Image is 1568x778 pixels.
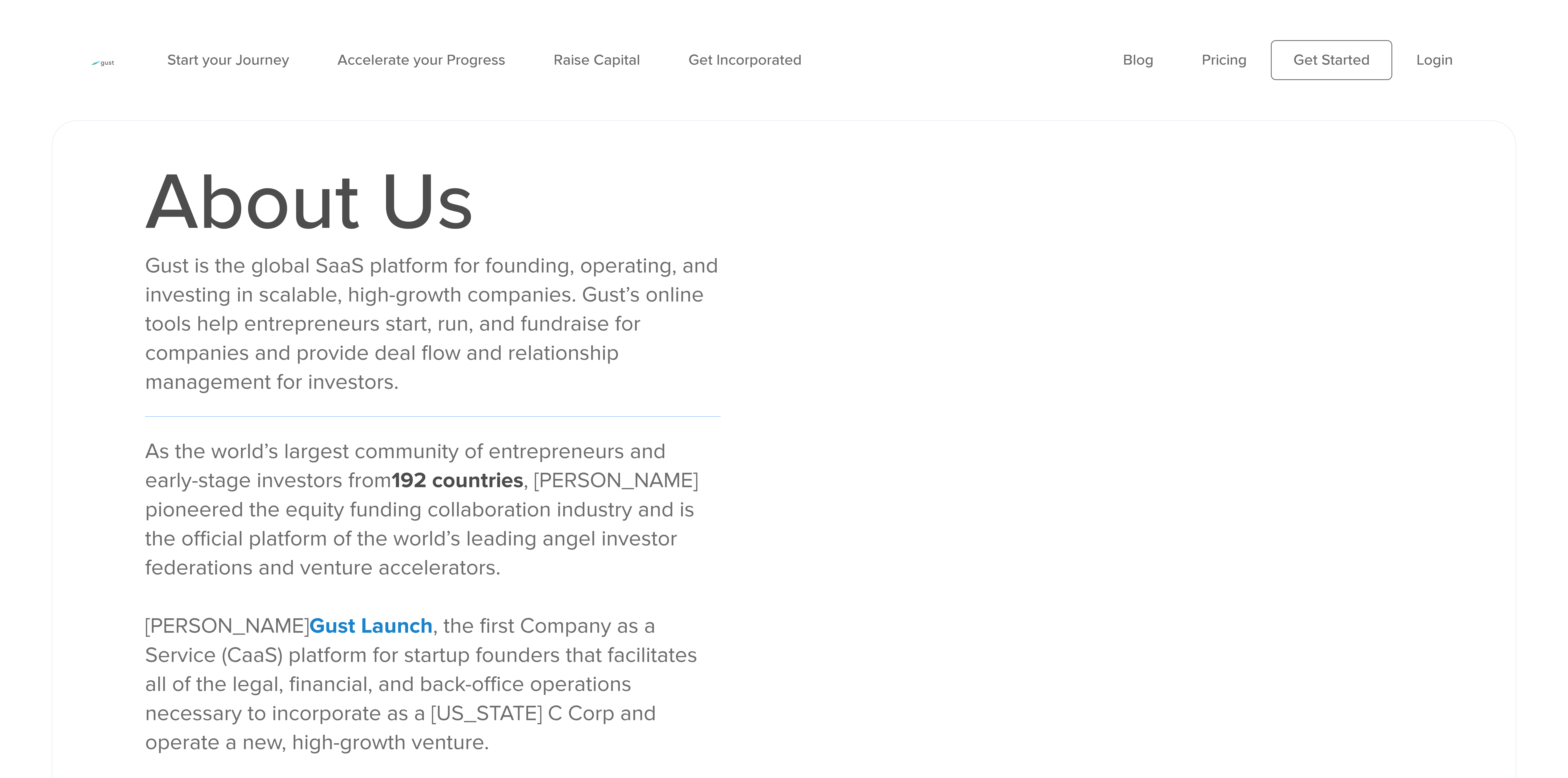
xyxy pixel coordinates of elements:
[1271,40,1392,80] a: Get Started
[1202,51,1247,69] a: Pricing
[689,51,802,69] a: Get Incorporated
[145,251,721,396] div: Gust is the global SaaS platform for founding, operating, and investing in scalable, high-growth ...
[392,467,523,493] strong: 192 countries
[145,163,721,243] h1: About Us
[167,51,289,69] a: Start your Journey
[91,61,114,66] img: Gust Logo
[337,51,505,69] a: Accelerate your Progress
[145,437,721,757] div: As the world’s largest community of entrepreneurs and early-stage investors from , [PERSON_NAME] ...
[309,613,433,639] a: Gust Launch
[1417,51,1453,69] a: Login
[1123,51,1154,69] a: Blog
[554,51,640,69] a: Raise Capital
